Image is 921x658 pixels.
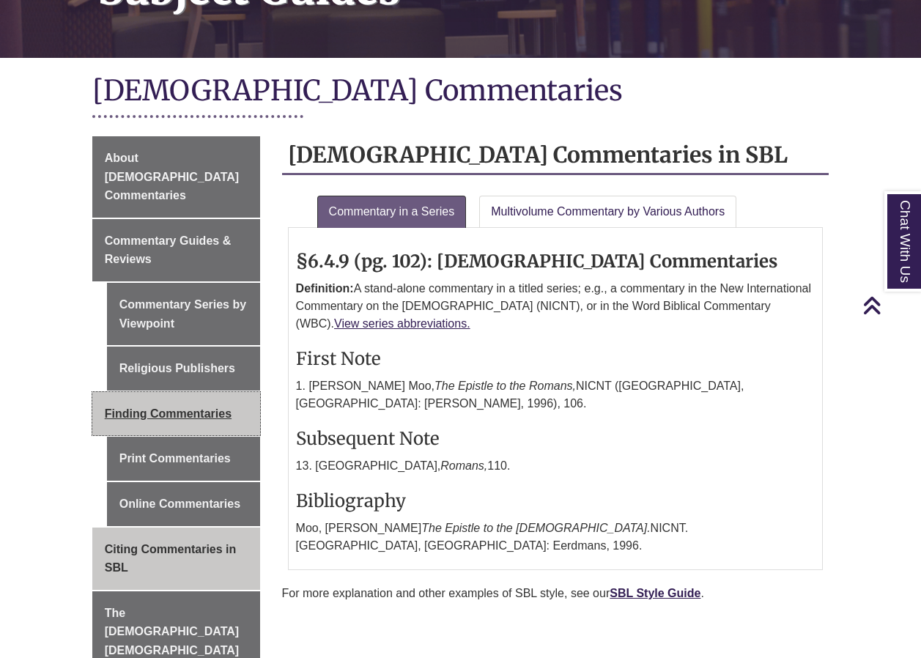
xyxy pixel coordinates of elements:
em: Romans, [440,459,487,472]
a: Commentary in a Series [317,196,467,228]
span: Citing Commentaries in SBL [105,543,237,574]
a: Citing Commentaries in SBL [92,528,260,590]
h3: Bibliography [296,489,815,512]
p: For more explanation and other examples of SBL style, see our . [282,585,829,602]
em: The Epistle to the [DEMOGRAPHIC_DATA]. [421,522,650,534]
h3: Subsequent Note [296,427,815,450]
a: View series abbreviations. [334,317,470,330]
a: Commentary Guides & Reviews [92,219,260,281]
h2: [DEMOGRAPHIC_DATA] Commentaries in SBL [282,136,829,175]
h1: [DEMOGRAPHIC_DATA] Commentaries [92,73,829,111]
span: Finding Commentaries [105,407,232,420]
a: Religious Publishers [107,347,260,391]
a: Commentary Series by Viewpoint [107,283,260,345]
a: Online Commentaries [107,482,260,526]
a: Finding Commentaries [92,392,260,436]
strong: Definition: [296,282,354,295]
strong: §6.4.9 (pg. 102): [DEMOGRAPHIC_DATA] Commentaries [296,250,777,273]
em: The Epistle to the Romans, [434,380,576,392]
span: Commentary Guides & Reviews [105,234,231,266]
a: Back to Top [862,295,917,315]
a: About [DEMOGRAPHIC_DATA] Commentaries [92,136,260,218]
p: 13. [GEOGRAPHIC_DATA], 110. [296,457,815,475]
a: Multivolume Commentary by Various Authors [479,196,736,228]
span: About [DEMOGRAPHIC_DATA] Commentaries [105,152,239,202]
a: Print Commentaries [107,437,260,481]
p: Moo, [PERSON_NAME] NICNT. [GEOGRAPHIC_DATA], [GEOGRAPHIC_DATA]: Eerdmans, 1996. [296,520,815,555]
p: A stand-alone commentary in a titled series; e.g., a commentary in the New International Commenta... [296,280,815,333]
h3: First Note [296,347,815,370]
p: 1. [PERSON_NAME] Moo, NICNT ([GEOGRAPHIC_DATA], [GEOGRAPHIC_DATA]: [PERSON_NAME], 1996), 106. [296,377,815,413]
a: SBL Style Guide [610,587,700,599]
